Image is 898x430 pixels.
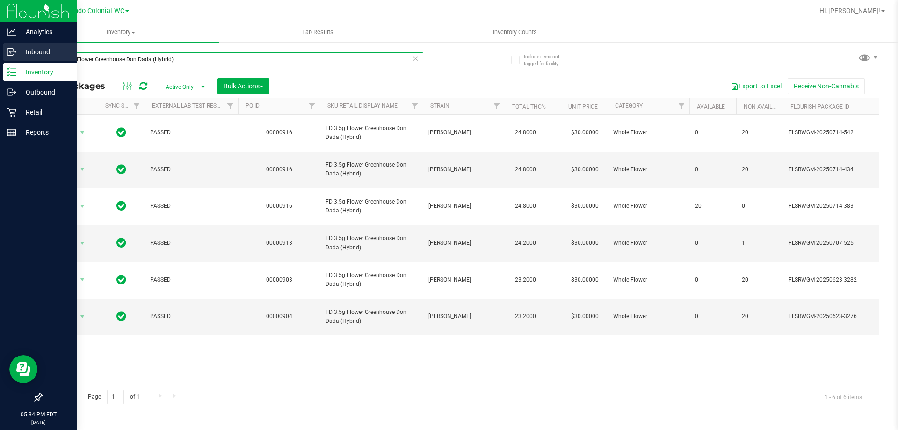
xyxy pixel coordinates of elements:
[4,419,72,426] p: [DATE]
[7,27,16,36] inline-svg: Analytics
[107,390,124,404] input: 1
[41,52,423,66] input: Search Package ID, Item Name, SKU, Lot or Part Number...
[77,126,88,139] span: select
[77,310,88,323] span: select
[789,312,880,321] span: FLSRWGM-20250623-3276
[326,308,417,326] span: FD 3.5g Flower Greenhouse Don Dada (Hybrid)
[789,202,880,211] span: FLSRWGM-20250714-383
[674,98,689,114] a: Filter
[742,202,777,211] span: 0
[510,273,541,287] span: 23.2000
[480,28,550,36] span: Inventory Counts
[695,165,731,174] span: 0
[217,78,269,94] button: Bulk Actions
[615,102,643,109] a: Category
[116,199,126,212] span: In Sync
[742,276,777,284] span: 20
[77,200,88,213] span: select
[7,108,16,117] inline-svg: Retail
[613,165,684,174] span: Whole Flower
[9,355,37,383] iframe: Resource center
[817,390,869,404] span: 1 - 6 of 6 items
[116,310,126,323] span: In Sync
[788,78,865,94] button: Receive Non-Cannabis
[510,236,541,250] span: 24.2000
[150,276,232,284] span: PASSED
[695,239,731,248] span: 0
[613,128,684,137] span: Whole Flower
[744,103,785,110] a: Non-Available
[566,126,603,139] span: $30.00000
[789,165,880,174] span: FLSRWGM-20250714-434
[266,277,292,283] a: 00000903
[22,28,219,36] span: Inventory
[129,98,145,114] a: Filter
[105,102,141,109] a: Sync Status
[790,103,849,110] a: Flourish Package ID
[819,7,880,15] span: Hi, [PERSON_NAME]!
[789,276,880,284] span: FLSRWGM-20250623-3282
[16,46,72,58] p: Inbound
[742,128,777,137] span: 20
[77,163,88,176] span: select
[566,163,603,176] span: $30.00000
[613,239,684,248] span: Whole Flower
[77,237,88,250] span: select
[613,276,684,284] span: Whole Flower
[150,202,232,211] span: PASSED
[524,53,571,67] span: Include items not tagged for facility
[326,197,417,215] span: FD 3.5g Flower Greenhouse Don Dada (Hybrid)
[510,310,541,323] span: 23.2000
[566,236,603,250] span: $30.00000
[150,128,232,137] span: PASSED
[7,87,16,97] inline-svg: Outbound
[150,312,232,321] span: PASSED
[742,239,777,248] span: 1
[327,102,398,109] a: SKU Retail Display Name
[428,239,499,248] span: [PERSON_NAME]
[789,128,880,137] span: FLSRWGM-20250714-542
[77,273,88,286] span: select
[7,47,16,57] inline-svg: Inbound
[223,98,238,114] a: Filter
[152,102,225,109] a: External Lab Test Result
[613,312,684,321] span: Whole Flower
[150,165,232,174] span: PASSED
[326,234,417,252] span: FD 3.5g Flower Greenhouse Don Dada (Hybrid)
[304,98,320,114] a: Filter
[326,271,417,289] span: FD 3.5g Flower Greenhouse Don Dada (Hybrid)
[266,203,292,209] a: 00000916
[326,124,417,142] span: FD 3.5g Flower Greenhouse Don Dada (Hybrid)
[16,127,72,138] p: Reports
[224,82,263,90] span: Bulk Actions
[725,78,788,94] button: Export to Excel
[412,52,419,65] span: Clear
[695,128,731,137] span: 0
[16,26,72,37] p: Analytics
[568,103,598,110] a: Unit Price
[116,126,126,139] span: In Sync
[22,22,219,42] a: Inventory
[4,410,72,419] p: 05:34 PM EDT
[510,163,541,176] span: 24.8000
[290,28,346,36] span: Lab Results
[695,276,731,284] span: 0
[219,22,416,42] a: Lab Results
[150,239,232,248] span: PASSED
[742,312,777,321] span: 20
[512,103,546,110] a: Total THC%
[16,66,72,78] p: Inventory
[407,98,423,114] a: Filter
[428,202,499,211] span: [PERSON_NAME]
[416,22,613,42] a: Inventory Counts
[80,390,147,404] span: Page of 1
[742,165,777,174] span: 20
[428,165,499,174] span: [PERSON_NAME]
[695,202,731,211] span: 20
[566,273,603,287] span: $30.00000
[428,128,499,137] span: [PERSON_NAME]
[613,202,684,211] span: Whole Flower
[246,102,260,109] a: PO ID
[266,240,292,246] a: 00000913
[116,236,126,249] span: In Sync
